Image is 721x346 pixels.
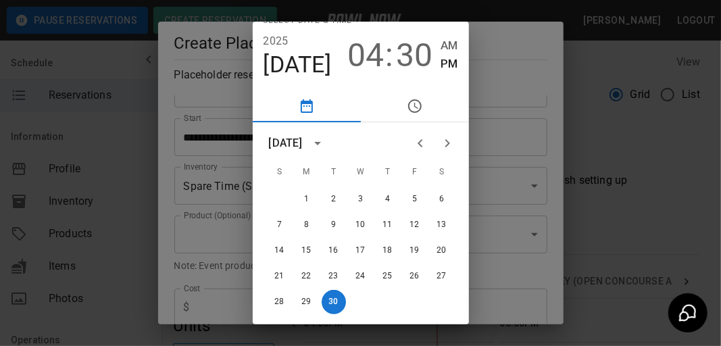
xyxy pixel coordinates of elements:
[349,239,373,263] button: 17
[403,159,427,186] span: Friday
[430,213,454,237] button: 13
[430,239,454,263] button: 20
[430,159,454,186] span: Saturday
[322,213,346,237] button: 9
[268,264,292,289] button: 21
[295,239,319,263] button: 15
[376,264,400,289] button: 25
[385,36,393,74] span: :
[268,213,292,237] button: 7
[322,264,346,289] button: 23
[407,130,434,157] button: Previous month
[441,36,457,55] button: AM
[349,159,373,186] span: Wednesday
[264,51,332,79] button: [DATE]
[268,290,292,314] button: 28
[322,187,346,212] button: 2
[322,159,346,186] span: Tuesday
[322,239,346,263] button: 16
[253,90,361,122] button: pick date
[268,159,292,186] span: Sunday
[441,55,457,73] button: PM
[403,239,427,263] button: 19
[268,239,292,263] button: 14
[434,130,461,157] button: Next month
[376,187,400,212] button: 4
[403,187,427,212] button: 5
[361,90,469,122] button: pick time
[295,159,319,186] span: Monday
[322,290,346,314] button: 30
[430,187,454,212] button: 6
[295,290,319,314] button: 29
[295,187,319,212] button: 1
[306,132,329,155] button: calendar view is open, switch to year view
[269,135,303,151] div: [DATE]
[376,239,400,263] button: 18
[347,36,384,74] button: 04
[349,213,373,237] button: 10
[430,264,454,289] button: 27
[264,32,289,51] button: 2025
[295,213,319,237] button: 8
[376,159,400,186] span: Thursday
[396,36,432,74] button: 30
[376,213,400,237] button: 11
[295,264,319,289] button: 22
[349,187,373,212] button: 3
[403,264,427,289] button: 26
[349,264,373,289] button: 24
[403,213,427,237] button: 12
